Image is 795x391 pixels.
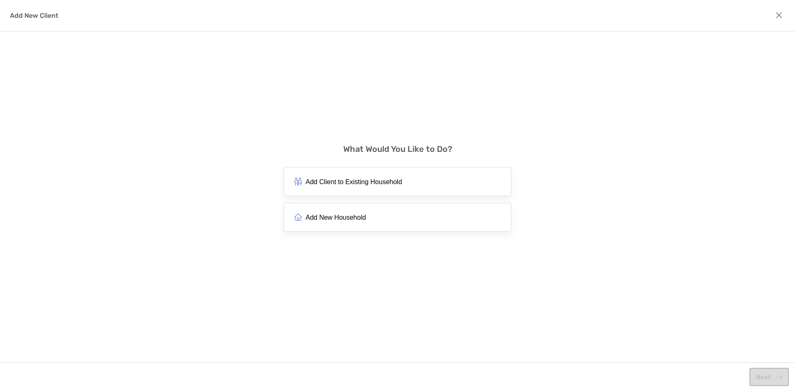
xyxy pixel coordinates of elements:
[294,213,302,221] img: blue house
[306,213,366,221] span: Add New Household
[294,178,302,186] img: household
[306,178,402,186] span: Add Client to Existing Household
[284,203,511,232] button: Add New Household
[10,12,58,19] h4: Add New Client
[284,167,511,196] button: Add Client to Existing Household
[343,144,452,154] h3: What Would You Like to Do?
